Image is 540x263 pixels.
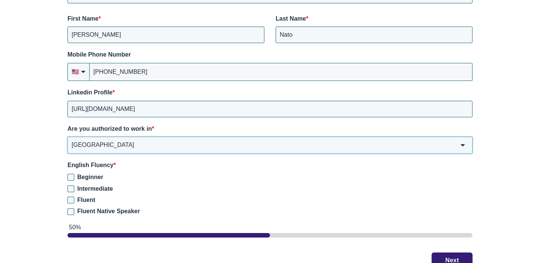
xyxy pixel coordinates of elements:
span: Linkedin Profile [67,89,112,96]
span: flag [72,68,79,76]
span: Mobile Phone Number [67,51,131,58]
input: Beginner [67,174,74,181]
span: Beginner [77,174,103,180]
input: Fluent [67,197,74,203]
span: Fluent Native Speaker [77,208,140,214]
span: Intermediate [77,185,113,192]
div: 50% [69,223,472,232]
div: page 1 of 2 [67,233,472,238]
span: Fluent [77,197,95,203]
span: Are you authorized to work in [67,126,152,132]
span: English Fluency [67,162,114,168]
span: First Name [67,15,99,22]
input: Fluent Native Speaker [67,208,74,215]
input: Intermediate [67,185,74,192]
